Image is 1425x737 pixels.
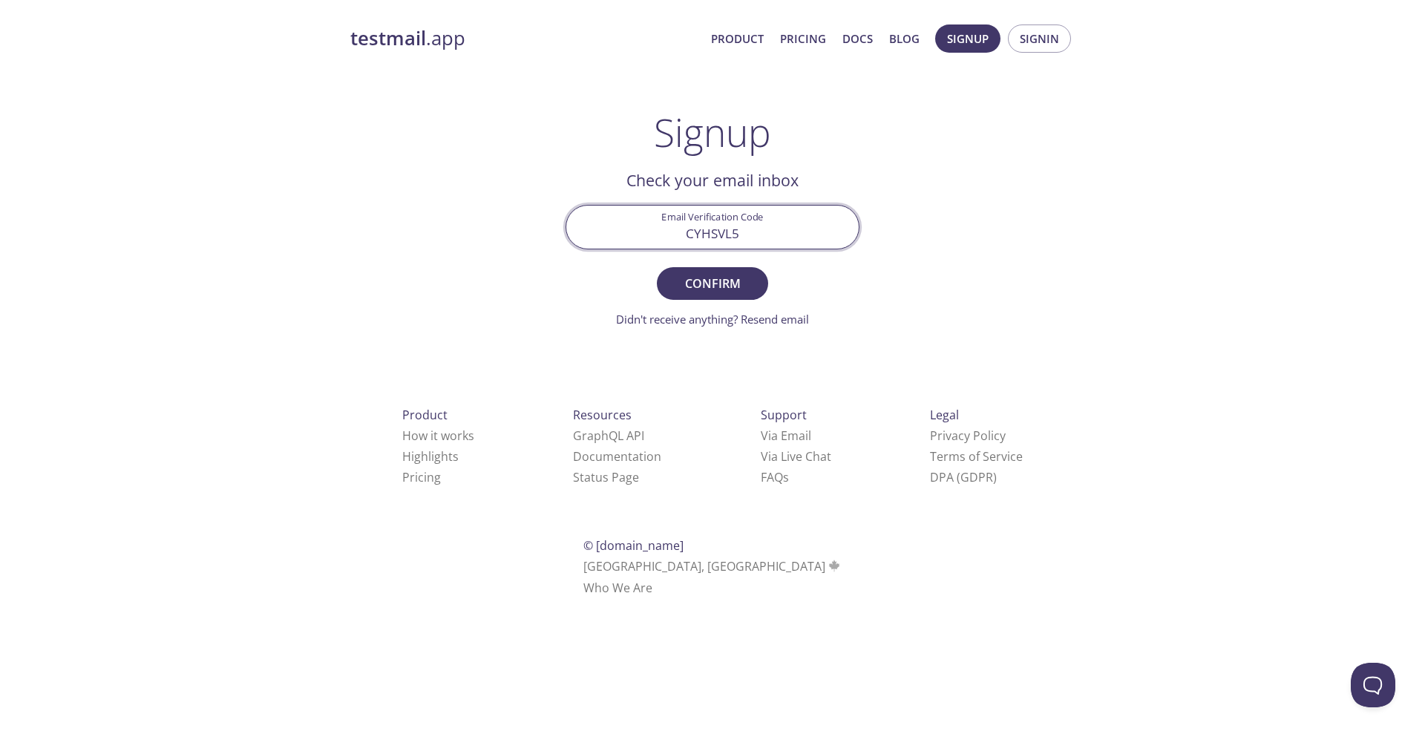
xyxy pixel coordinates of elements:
a: Documentation [573,448,661,465]
a: Terms of Service [930,448,1023,465]
a: GraphQL API [573,428,644,444]
h2: Check your email inbox [566,168,859,193]
span: Legal [930,407,959,423]
a: How it works [402,428,474,444]
h1: Signup [654,110,771,154]
a: DPA (GDPR) [930,469,997,485]
a: Who We Are [583,580,652,596]
a: Blog [889,29,920,48]
button: Confirm [657,267,768,300]
a: FAQ [761,469,789,485]
a: Pricing [780,29,826,48]
a: Status Page [573,469,639,485]
span: Signin [1020,29,1059,48]
a: Product [711,29,764,48]
span: Resources [573,407,632,423]
span: Support [761,407,807,423]
span: [GEOGRAPHIC_DATA], [GEOGRAPHIC_DATA] [583,558,842,574]
button: Signin [1008,24,1071,53]
span: Product [402,407,448,423]
a: Privacy Policy [930,428,1006,444]
a: testmail.app [350,26,699,51]
strong: testmail [350,25,426,51]
a: Via Live Chat [761,448,831,465]
button: Signup [935,24,1000,53]
span: Confirm [673,273,752,294]
a: Highlights [402,448,459,465]
a: Docs [842,29,873,48]
span: © [DOMAIN_NAME] [583,537,684,554]
span: Signup [947,29,989,48]
iframe: Help Scout Beacon - Open [1351,663,1395,707]
a: Via Email [761,428,811,444]
span: s [783,469,789,485]
a: Didn't receive anything? Resend email [616,312,809,327]
a: Pricing [402,469,441,485]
